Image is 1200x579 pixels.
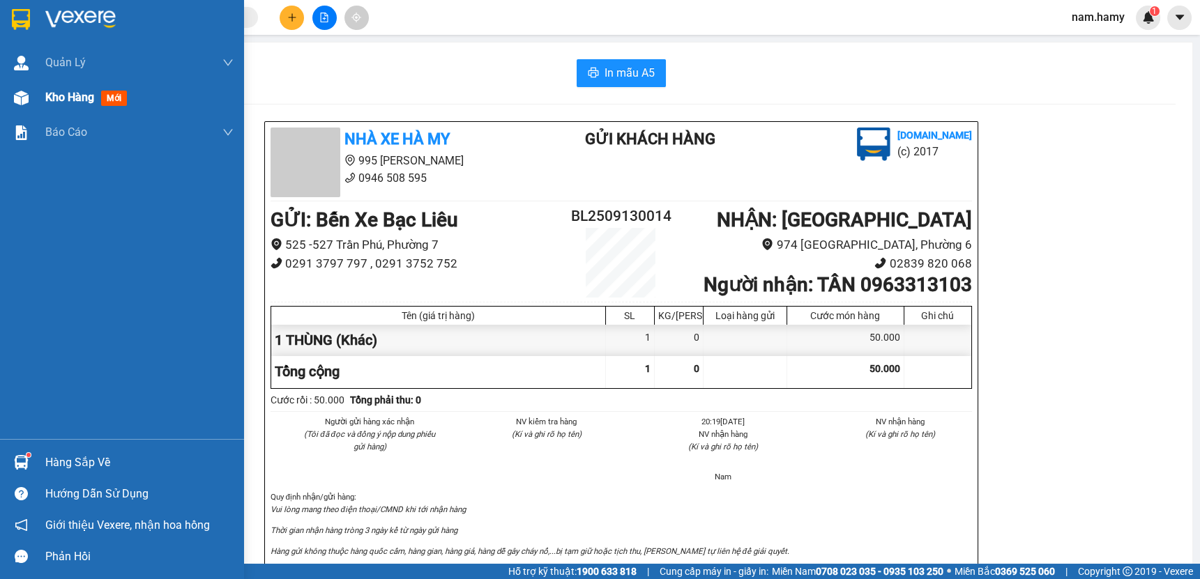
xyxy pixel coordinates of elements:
[655,325,704,356] div: 0
[271,257,282,269] span: phone
[897,130,972,141] b: [DOMAIN_NAME]
[271,208,458,231] b: GỬI : Bến Xe Bạc Liêu
[652,470,796,483] li: Nam
[897,143,972,160] li: (c) 2017
[344,6,369,30] button: aim
[45,452,234,473] div: Hàng sắp về
[865,429,935,439] i: (Kí và ghi rõ họ tên)
[1065,564,1068,579] span: |
[647,564,649,579] span: |
[344,130,450,148] b: Nhà Xe Hà My
[577,59,666,87] button: printerIn mẫu A5
[588,67,599,80] span: printer
[351,13,361,22] span: aim
[857,128,890,161] img: logo.jpg
[271,236,563,254] li: 525 -527 Trần Phú, Phường 7
[45,91,94,104] span: Kho hàng
[6,31,266,48] li: 995 [PERSON_NAME]
[350,394,421,406] b: Tổng phải thu: 0
[688,442,758,451] i: (Kí và ghi rõ họ tên)
[658,310,699,321] div: KG/[PERSON_NAME]
[6,48,266,65] li: 0946 508 595
[80,9,185,26] b: Nhà Xe Hà My
[80,51,91,62] span: phone
[679,254,971,273] li: 02839 820 068
[15,487,28,500] span: question-circle
[14,91,29,105] img: warehouse-icon
[275,310,602,321] div: Tên (giá trị hàng)
[707,310,783,321] div: Loại hàng gửi
[45,484,234,504] div: Hướng dẫn sử dụng
[15,518,28,532] span: notification
[101,91,127,106] span: mới
[787,325,904,356] div: 50.000
[312,6,337,30] button: file-add
[606,325,655,356] div: 1
[12,9,30,30] img: logo-vxr
[660,564,768,579] span: Cung cấp máy in - giấy in:
[508,564,637,579] span: Hỗ trợ kỹ thuật:
[298,415,442,428] li: Người gửi hàng xác nhận
[791,310,900,321] div: Cước món hàng
[1174,11,1186,24] span: caret-down
[694,363,699,374] span: 0
[14,455,29,470] img: warehouse-icon
[271,169,530,187] li: 0946 508 595
[1142,11,1155,24] img: icon-new-feature
[344,155,356,166] span: environment
[271,152,530,169] li: 995 [PERSON_NAME]
[222,127,234,138] span: down
[280,6,304,30] button: plus
[344,172,356,183] span: phone
[585,130,715,148] b: Gửi khách hàng
[45,546,234,567] div: Phản hồi
[475,415,618,428] li: NV kiểm tra hàng
[652,428,796,440] li: NV nhận hàng
[1150,6,1160,16] sup: 1
[947,569,951,574] span: ⚪️
[563,205,680,228] h2: BL2509130014
[716,208,971,231] b: NHẬN : [GEOGRAPHIC_DATA]
[995,566,1055,577] strong: 0369 525 060
[577,566,637,577] strong: 1900 633 818
[271,525,457,535] i: Thời gian nhận hàng tròng 3 ngày kể từ ngày gửi hàng
[26,453,31,457] sup: 1
[828,415,972,428] li: NV nhận hàng
[45,123,87,141] span: Báo cáo
[955,564,1055,579] span: Miền Bắc
[271,546,789,556] i: Hàng gửi không thuộc hàng quốc cấm, hàng gian, hàng giả, hàng dễ gây cháy nổ,...bị tạm giữ hoặc t...
[271,254,563,273] li: 0291 3797 797 , 0291 3752 752
[319,13,329,22] span: file-add
[271,504,466,514] i: Vui lòng mang theo điện thoại/CMND khi tới nhận hàng
[271,392,344,408] div: Cước rồi : 50.000
[304,429,435,451] i: (Tôi đã đọc và đồng ý nộp dung phiếu gửi hàng)
[1167,6,1192,30] button: caret-down
[14,56,29,70] img: warehouse-icon
[679,236,971,254] li: 974 [GEOGRAPHIC_DATA], Phường 6
[1061,8,1136,26] span: nam.hamy
[816,566,943,577] strong: 0708 023 035 - 0935 103 250
[14,125,29,140] img: solution-icon
[512,429,582,439] i: (Kí và ghi rõ họ tên)
[772,564,943,579] span: Miền Nam
[605,64,655,82] span: In mẫu A5
[45,516,210,534] span: Giới thiệu Vexere, nhận hoa hồng
[703,273,971,296] b: Người nhận : TÂN 0963313103
[869,363,900,374] span: 50.000
[287,13,297,22] span: plus
[652,415,796,428] li: 20:19[DATE]
[15,550,28,563] span: message
[6,87,194,110] b: GỬI : Bến Xe Bạc Liêu
[1123,566,1132,576] span: copyright
[874,257,886,269] span: phone
[275,363,340,380] span: Tổng cộng
[80,33,91,45] span: environment
[271,325,606,356] div: 1 THÙNG (Khác)
[645,363,651,374] span: 1
[222,57,234,68] span: down
[1152,6,1157,16] span: 1
[45,54,86,71] span: Quản Lý
[271,238,282,250] span: environment
[609,310,651,321] div: SL
[908,310,968,321] div: Ghi chú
